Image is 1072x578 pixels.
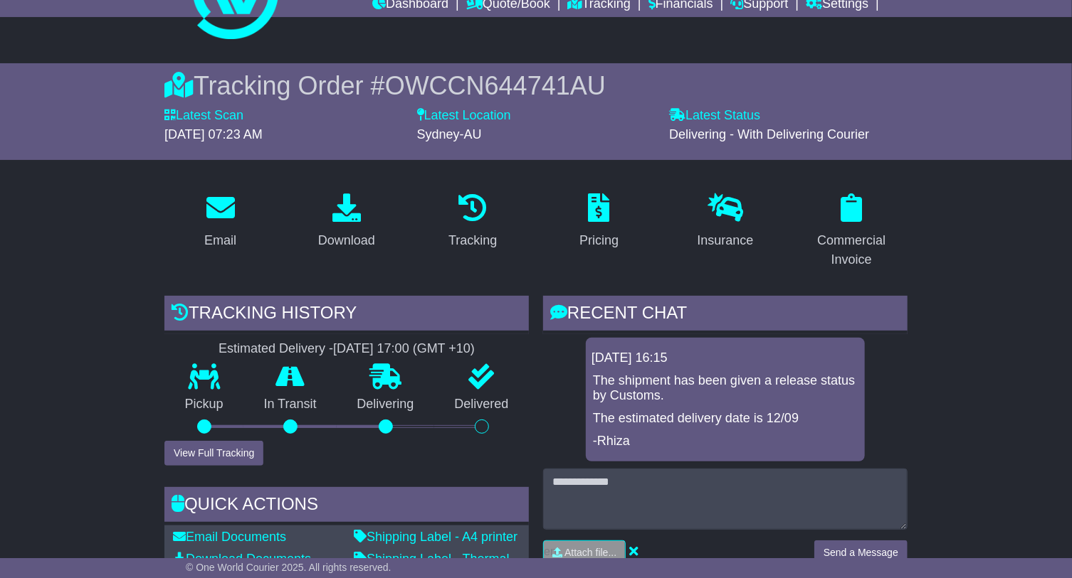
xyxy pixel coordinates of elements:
div: Quick Actions [164,487,529,525]
div: Pricing [579,231,619,250]
button: Send a Message [814,540,908,565]
a: Shipping Label - A4 printer [354,530,517,544]
a: Download [309,188,384,255]
p: -Rhiza [593,434,858,449]
div: Commercial Invoice [805,231,898,269]
p: Pickup [164,397,243,412]
a: Commercial Invoice [796,188,908,274]
a: Email [195,188,246,255]
a: Tracking [439,188,506,255]
span: Delivering - With Delivering Courier [669,127,869,141]
p: The estimated delivery date is 12/09 [593,411,858,427]
div: [DATE] 17:00 (GMT +10) [333,341,475,357]
div: Estimated Delivery - [164,341,529,357]
p: In Transit [243,397,337,412]
a: Pricing [570,188,628,255]
button: View Full Tracking [164,441,263,466]
div: Tracking history [164,296,529,334]
div: Tracking [448,231,497,250]
span: [DATE] 07:23 AM [164,127,263,141]
span: Sydney-AU [417,127,482,141]
a: Download Documents [173,552,311,566]
a: Insurance [688,188,762,255]
p: Delivered [434,397,529,412]
div: [DATE] 16:15 [592,350,859,366]
span: © One World Courier 2025. All rights reserved. [186,562,392,573]
label: Latest Location [417,108,511,124]
div: Download [318,231,375,250]
div: RECENT CHAT [543,296,908,334]
div: Insurance [697,231,753,250]
a: Email Documents [173,530,286,544]
span: OWCCN644741AU [385,71,606,100]
div: Email [204,231,236,250]
p: The shipment has been given a release status by Customs. [593,373,858,404]
div: Tracking Order # [164,70,908,101]
label: Latest Status [669,108,760,124]
p: Delivering [337,397,434,412]
label: Latest Scan [164,108,243,124]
